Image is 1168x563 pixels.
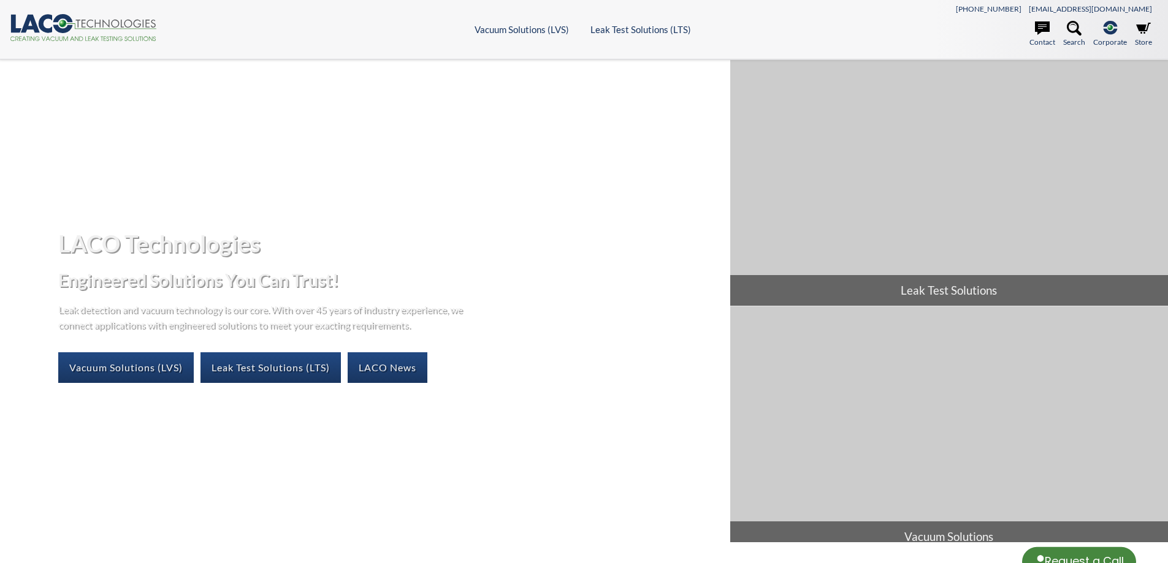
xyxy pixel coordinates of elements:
[348,352,427,383] a: LACO News
[730,60,1168,306] a: Leak Test Solutions
[58,269,720,292] h2: Engineered Solutions You Can Trust!
[58,229,720,259] h1: LACO Technologies
[475,24,569,35] a: Vacuum Solutions (LVS)
[58,352,194,383] a: Vacuum Solutions (LVS)
[1063,21,1085,48] a: Search
[730,306,1168,552] a: Vacuum Solutions
[590,24,691,35] a: Leak Test Solutions (LTS)
[200,352,341,383] a: Leak Test Solutions (LTS)
[1029,21,1055,48] a: Contact
[58,301,469,333] p: Leak detection and vacuum technology is our core. With over 45 years of industry experience, we c...
[1135,21,1152,48] a: Store
[1093,36,1127,48] span: Corporate
[956,4,1021,13] a: [PHONE_NUMBER]
[730,275,1168,306] span: Leak Test Solutions
[730,521,1168,552] span: Vacuum Solutions
[1029,4,1152,13] a: [EMAIL_ADDRESS][DOMAIN_NAME]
